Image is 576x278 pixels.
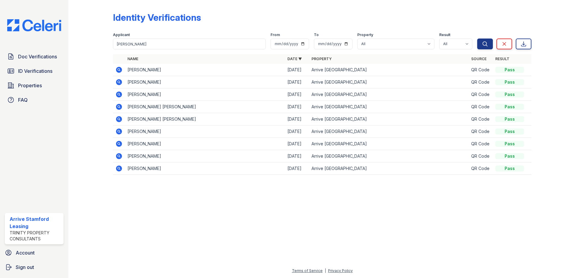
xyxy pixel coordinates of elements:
a: Properties [5,79,64,91]
a: Property [311,57,332,61]
td: Arrive [GEOGRAPHIC_DATA] [309,64,469,76]
td: [DATE] [285,150,309,162]
td: Arrive [GEOGRAPHIC_DATA] [309,125,469,138]
td: [PERSON_NAME] [125,64,285,76]
img: CE_Logo_Blue-a8612792a0a2168367f1c8372b55b34899dd931a85d93a1a3d3e32e68fde9ad4.png [2,19,66,31]
a: Terms of Service [292,268,323,273]
input: Search by name or phone number [113,39,266,49]
div: Pass [495,165,524,171]
td: [DATE] [285,64,309,76]
td: [PERSON_NAME] [PERSON_NAME] [125,101,285,113]
td: Arrive [GEOGRAPHIC_DATA] [309,150,469,162]
a: Name [127,57,138,61]
a: Privacy Policy [328,268,353,273]
div: Pass [495,153,524,159]
td: [DATE] [285,88,309,101]
label: Result [439,32,450,37]
a: Sign out [2,261,66,273]
div: Pass [495,79,524,85]
div: Pass [495,104,524,110]
td: QR Code [469,162,493,175]
td: [PERSON_NAME] [125,150,285,162]
span: Sign out [16,264,34,271]
label: From [271,32,280,37]
a: ID Verifications [5,65,64,77]
td: QR Code [469,76,493,88]
td: Arrive [GEOGRAPHIC_DATA] [309,113,469,125]
td: QR Code [469,101,493,113]
td: QR Code [469,125,493,138]
a: Result [495,57,509,61]
a: Account [2,247,66,259]
div: Trinity Property Consultants [10,230,61,242]
td: Arrive [GEOGRAPHIC_DATA] [309,162,469,175]
a: FAQ [5,94,64,106]
td: [PERSON_NAME] [125,138,285,150]
td: [PERSON_NAME] [125,76,285,88]
td: [DATE] [285,76,309,88]
div: | [325,268,326,273]
label: Property [357,32,373,37]
span: Doc Verifications [18,53,57,60]
label: Applicant [113,32,130,37]
td: QR Code [469,113,493,125]
td: QR Code [469,138,493,150]
a: Date ▼ [287,57,302,61]
td: [PERSON_NAME] [125,162,285,175]
td: Arrive [GEOGRAPHIC_DATA] [309,101,469,113]
td: [DATE] [285,138,309,150]
div: Pass [495,67,524,73]
span: Properties [18,82,42,89]
div: Pass [495,116,524,122]
td: [DATE] [285,101,309,113]
span: Account [16,249,35,256]
td: [DATE] [285,125,309,138]
td: [DATE] [285,113,309,125]
td: Arrive [GEOGRAPHIC_DATA] [309,76,469,88]
td: [PERSON_NAME] [PERSON_NAME] [125,113,285,125]
td: QR Code [469,150,493,162]
div: Arrive Stamford Leasing [10,215,61,230]
span: FAQ [18,96,28,103]
div: Pass [495,128,524,134]
a: Doc Verifications [5,51,64,63]
td: [PERSON_NAME] [125,125,285,138]
td: Arrive [GEOGRAPHIC_DATA] [309,88,469,101]
td: Arrive [GEOGRAPHIC_DATA] [309,138,469,150]
td: QR Code [469,88,493,101]
div: Pass [495,91,524,97]
td: QR Code [469,64,493,76]
a: Source [471,57,487,61]
td: [PERSON_NAME] [125,88,285,101]
span: ID Verifications [18,67,52,75]
div: Identity Verifications [113,12,201,23]
div: Pass [495,141,524,147]
label: To [314,32,319,37]
td: [DATE] [285,162,309,175]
